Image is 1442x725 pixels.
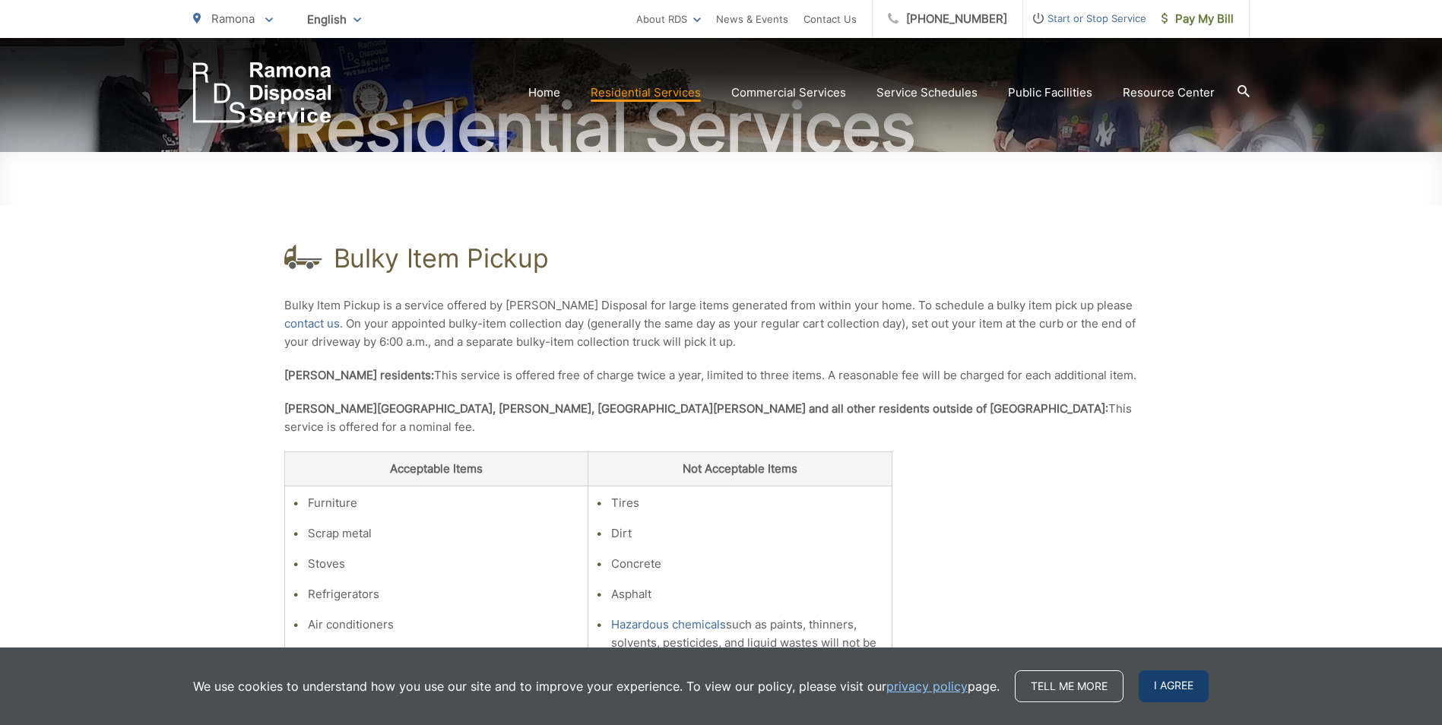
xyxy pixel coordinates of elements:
[284,400,1158,436] p: This service is offered for a nominal fee.
[284,366,1158,385] p: This service is offered free of charge twice a year, limited to three items. A reasonable fee wil...
[803,10,857,28] a: Contact Us
[296,6,372,33] span: English
[284,296,1158,351] p: Bulky Item Pickup is a service offered by [PERSON_NAME] Disposal for large items generated from w...
[193,62,331,123] a: EDCD logo. Return to the homepage.
[1123,84,1215,102] a: Resource Center
[284,368,434,382] strong: [PERSON_NAME] residents:
[611,555,884,573] li: Concrete
[611,524,884,543] li: Dirt
[1008,84,1092,102] a: Public Facilities
[591,84,701,102] a: Residential Services
[193,677,1000,695] p: We use cookies to understand how you use our site and to improve your experience. To view our pol...
[308,524,581,543] li: Scrap metal
[1015,670,1123,702] a: Tell me more
[308,585,581,603] li: Refrigerators
[390,461,483,476] strong: Acceptable Items
[636,10,701,28] a: About RDS
[611,585,884,603] li: Asphalt
[284,401,1108,416] strong: [PERSON_NAME][GEOGRAPHIC_DATA], [PERSON_NAME], [GEOGRAPHIC_DATA][PERSON_NAME] and all other resid...
[886,677,968,695] a: privacy policy
[611,616,884,670] li: such as paints, thinners, solvents, pesticides, and liquid wastes will not be accepted.
[308,616,581,634] li: Air conditioners
[308,494,581,512] li: Furniture
[308,646,581,664] li: Microwave ovens
[308,555,581,573] li: Stoves
[683,461,797,476] strong: Not Acceptable Items
[284,315,340,333] a: contact us
[611,494,884,512] li: Tires
[876,84,978,102] a: Service Schedules
[731,84,846,102] a: Commercial Services
[716,10,788,28] a: News & Events
[193,90,1250,166] h2: Residential Services
[1162,10,1234,28] span: Pay My Bill
[611,616,726,634] a: Hazardous chemicals
[1139,670,1209,702] span: I agree
[528,84,560,102] a: Home
[334,243,549,274] h1: Bulky Item Pickup
[211,11,255,26] span: Ramona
